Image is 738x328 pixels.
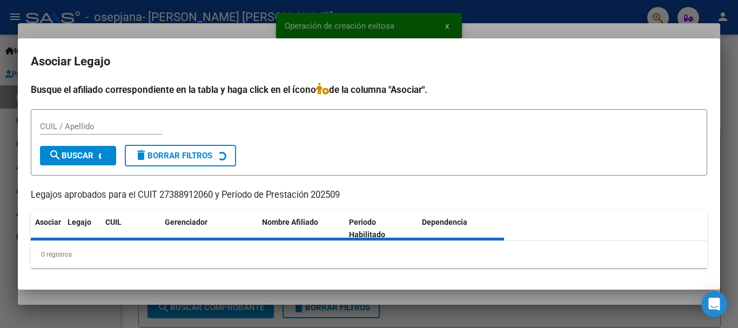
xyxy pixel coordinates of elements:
div: 0 registros [31,241,707,268]
span: Borrar Filtros [135,151,212,160]
span: Legajo [68,218,91,226]
mat-icon: delete [135,149,147,162]
datatable-header-cell: Dependencia [418,211,505,246]
h2: Asociar Legajo [31,51,707,72]
datatable-header-cell: Gerenciador [160,211,258,246]
mat-icon: search [49,149,62,162]
p: Legajos aprobados para el CUIT 27388912060 y Período de Prestación 202509 [31,189,707,202]
div: Open Intercom Messenger [701,291,727,317]
datatable-header-cell: Legajo [63,211,101,246]
datatable-header-cell: Nombre Afiliado [258,211,345,246]
span: Buscar [49,151,93,160]
button: Borrar Filtros [125,145,236,166]
span: CUIL [105,218,122,226]
span: Dependencia [422,218,467,226]
span: Gerenciador [165,218,207,226]
span: Nombre Afiliado [262,218,318,226]
span: Asociar [35,218,61,226]
button: Buscar [40,146,116,165]
h4: Busque el afiliado correspondiente en la tabla y haga click en el ícono de la columna "Asociar". [31,83,707,97]
datatable-header-cell: Asociar [31,211,63,246]
datatable-header-cell: Periodo Habilitado [345,211,418,246]
span: Periodo Habilitado [349,218,385,239]
datatable-header-cell: CUIL [101,211,160,246]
